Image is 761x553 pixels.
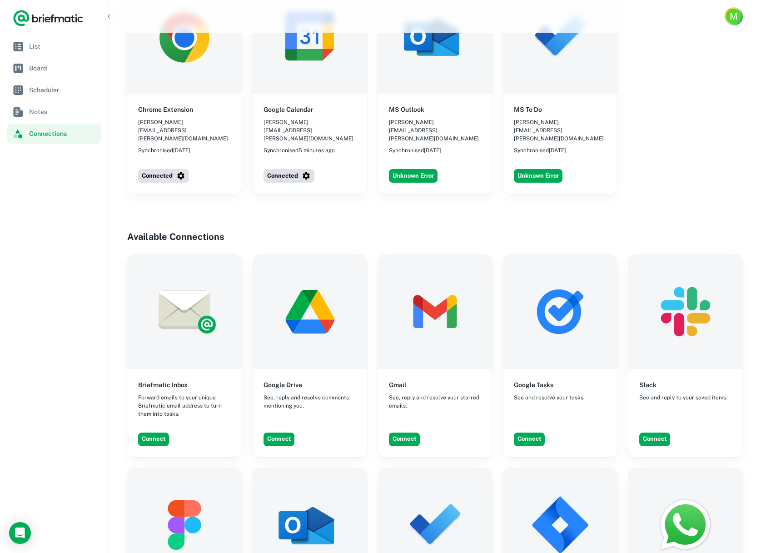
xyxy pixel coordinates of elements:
[138,169,189,183] button: Connected
[127,230,743,244] h4: Available Connections
[514,118,607,143] span: [PERSON_NAME][EMAIL_ADDRESS][PERSON_NAME][DOMAIN_NAME]
[514,433,545,446] button: Connect
[127,254,242,369] img: Briefmatic Inbox
[389,380,406,390] h6: Gmail
[264,433,294,446] button: Connect
[138,433,169,446] button: Connect
[639,433,670,446] button: Connect
[7,124,101,144] a: Connections
[138,394,231,418] span: Forward emails to your unique Briefmatic email address to turn them into tasks.
[29,107,98,117] span: Notes
[138,146,190,154] span: Synchronised [DATE]
[389,169,438,183] button: Unknown Error
[264,394,356,410] span: See, reply and resolve comments mentioning you.
[639,394,727,402] span: See and reply to your saved items.
[514,146,566,154] span: Synchronised [DATE]
[264,169,314,183] button: Connected
[7,80,101,100] a: Scheduler
[7,102,101,122] a: Notes
[264,380,302,390] h6: Google Drive
[503,254,617,369] img: Google Tasks
[725,7,743,25] button: Account button
[514,380,553,390] h6: Google Tasks
[138,380,188,390] h6: Briefmatic Inbox
[7,36,101,56] a: List
[264,105,313,115] h6: Google Calendar
[389,105,424,115] h6: MS Outlook
[29,129,98,139] span: Connections
[389,433,420,446] button: Connect
[514,105,542,115] h6: MS To Do
[9,522,31,544] div: Load Chat
[514,169,562,183] button: Unknown Error
[29,41,98,51] span: List
[29,63,98,73] span: Board
[514,394,585,402] span: See and resolve your tasks.
[639,380,657,390] h6: Slack
[264,118,356,143] span: [PERSON_NAME][EMAIL_ADDRESS][PERSON_NAME][DOMAIN_NAME]
[138,105,193,115] h6: Chrome Extension
[138,118,231,143] span: [PERSON_NAME][EMAIL_ADDRESS][PERSON_NAME][DOMAIN_NAME]
[726,9,741,24] div: M
[29,85,98,95] span: Scheduler
[253,254,367,369] img: Google Drive
[264,146,335,154] span: Synchronised 5 minutes ago
[628,254,743,369] img: Slack
[378,254,492,369] img: Gmail
[389,118,482,143] span: [PERSON_NAME][EMAIL_ADDRESS][PERSON_NAME][DOMAIN_NAME]
[7,58,101,78] a: Board
[389,394,482,410] span: See, reply and resolve your starred emails.
[389,146,441,154] span: Synchronised [DATE]
[13,9,84,27] a: Logo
